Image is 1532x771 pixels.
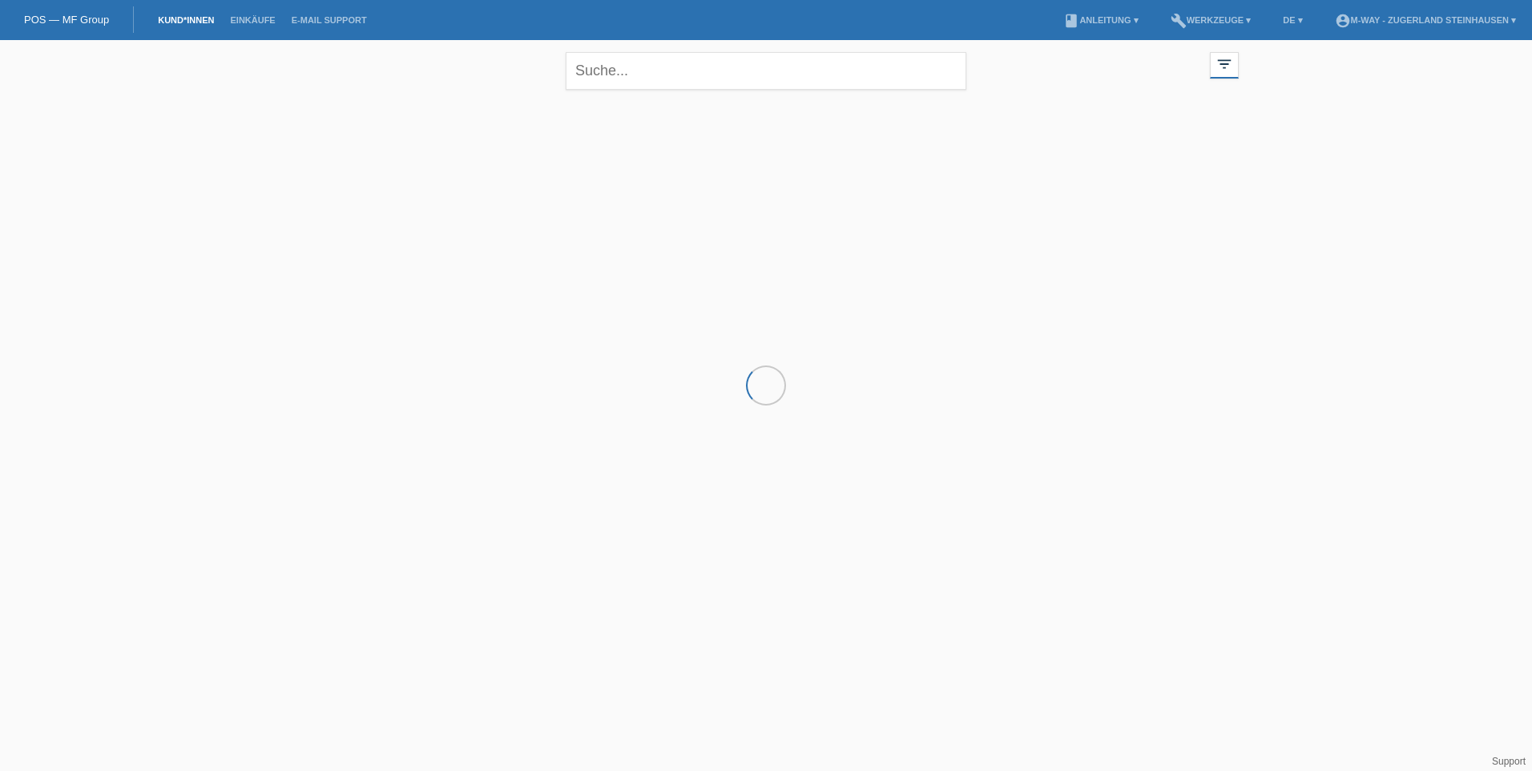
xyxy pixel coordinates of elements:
a: DE ▾ [1275,15,1310,25]
input: Suche... [566,52,966,90]
i: build [1171,13,1187,29]
i: filter_list [1216,55,1233,73]
a: bookAnleitung ▾ [1055,15,1146,25]
a: Kund*innen [150,15,222,25]
a: Einkäufe [222,15,283,25]
a: account_circlem-way - Zugerland Steinhausen ▾ [1327,15,1524,25]
i: book [1063,13,1079,29]
a: Support [1492,756,1526,767]
a: E-Mail Support [284,15,375,25]
a: POS — MF Group [24,14,109,26]
i: account_circle [1335,13,1351,29]
a: buildWerkzeuge ▾ [1163,15,1260,25]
